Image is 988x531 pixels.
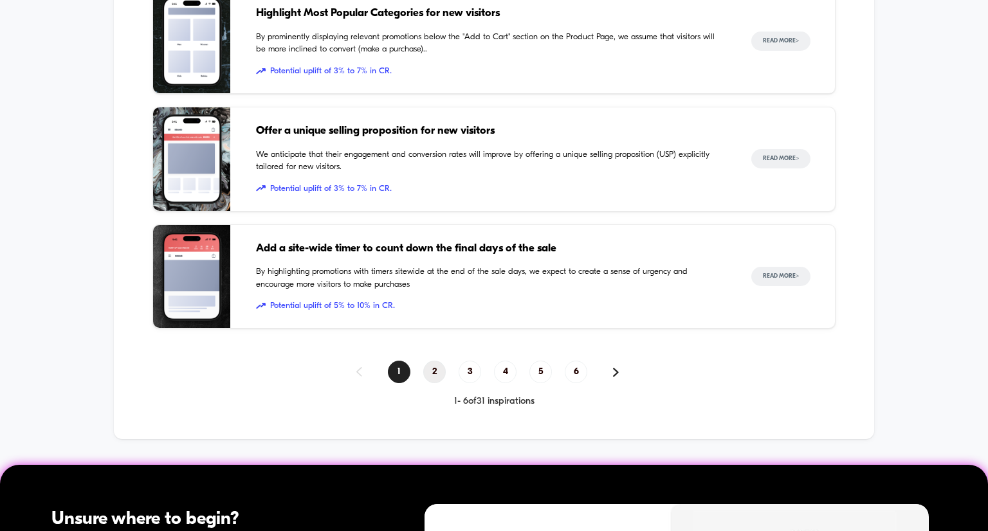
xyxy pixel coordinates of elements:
span: Highlight Most Popular Categories for new visitors [256,5,726,22]
button: Play, NEW DEMO 2025-VEED.mp4 [237,127,268,157]
span: Add a site-wide timer to count down the final days of the sale [256,240,726,257]
span: We anticipate that their engagement and conversion rates will improve by offering a unique sellin... [256,148,726,174]
span: 5 [529,361,552,383]
span: 4 [494,361,517,383]
span: Potential uplift of 5% to 10% in CR. [256,300,726,312]
div: Current time [320,260,350,274]
div: Duration [352,260,386,274]
span: 2 [423,361,446,383]
span: By highlighting promotions with timers sitewide at the end of the sale days, we expect to create ... [256,265,726,291]
img: pagination forward [613,368,619,377]
span: Offer a unique selling proposition for new visitors [256,123,726,139]
span: By prominently displaying relevant promotions below the "Add to Cart" section on the Product Page... [256,31,726,56]
input: Volume [411,261,450,273]
button: Read More> [751,32,810,51]
button: Play, NEW DEMO 2025-VEED.mp4 [6,256,27,277]
img: By highlighting promotions with timers sitewide at the end of the sale days, we expect to create ... [153,225,230,328]
span: 1 [388,361,410,383]
button: Read More> [751,267,810,286]
button: Read More> [751,149,810,168]
span: Potential uplift of 3% to 7% in CR. [256,183,726,195]
img: We anticipate that their engagement and conversion rates will improve by offering a unique sellin... [153,107,230,211]
span: 3 [459,361,481,383]
span: Potential uplift of 3% to 7% in CR. [256,65,726,78]
input: Seek [10,239,497,251]
div: 1 - 6 of 31 inspirations [152,396,836,407]
span: 6 [565,361,587,383]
